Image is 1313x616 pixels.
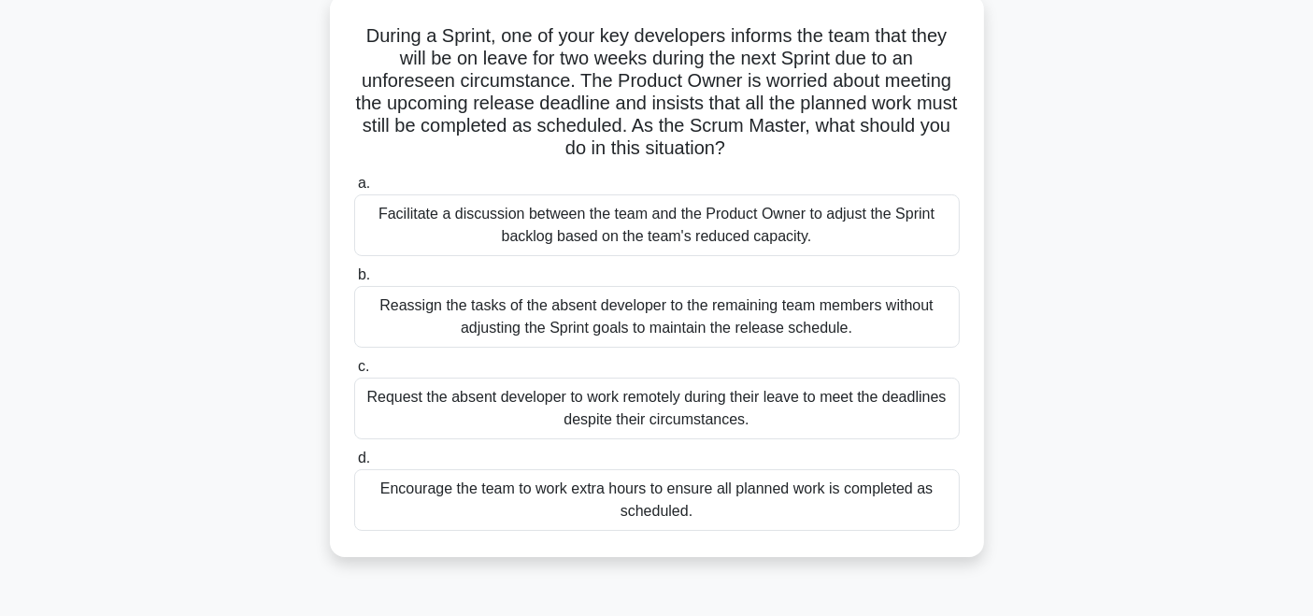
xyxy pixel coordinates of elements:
[354,194,960,256] div: Facilitate a discussion between the team and the Product Owner to adjust the Sprint backlog based...
[358,450,370,466] span: d.
[352,24,962,161] h5: During a Sprint, one of your key developers informs the team that they will be on leave for two w...
[358,358,369,374] span: c.
[354,286,960,348] div: Reassign the tasks of the absent developer to the remaining team members without adjusting the Sp...
[354,378,960,439] div: Request the absent developer to work remotely during their leave to meet the deadlines despite th...
[358,266,370,282] span: b.
[358,175,370,191] span: a.
[354,469,960,531] div: Encourage the team to work extra hours to ensure all planned work is completed as scheduled.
